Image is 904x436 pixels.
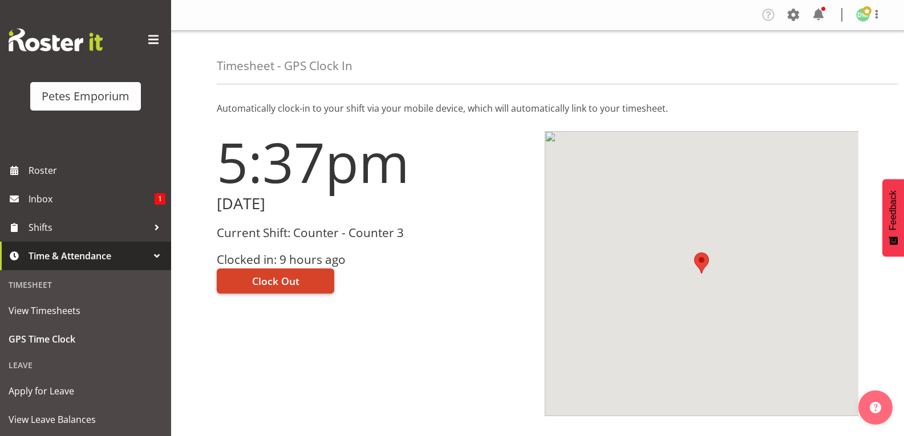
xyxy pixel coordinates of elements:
img: david-mcauley697.jpg [856,8,870,22]
span: 1 [155,193,165,205]
span: Roster [29,162,165,179]
div: Petes Emporium [42,88,129,105]
h3: Clocked in: 9 hours ago [217,253,531,266]
a: Apply for Leave [3,377,168,405]
span: View Timesheets [9,302,163,319]
span: Feedback [888,190,898,230]
span: GPS Time Clock [9,331,163,348]
h1: 5:37pm [217,131,531,193]
span: View Leave Balances [9,411,163,428]
span: Shifts [29,219,148,236]
img: help-xxl-2.png [870,402,881,413]
a: View Timesheets [3,296,168,325]
a: GPS Time Clock [3,325,168,353]
a: View Leave Balances [3,405,168,434]
h4: Timesheet - GPS Clock In [217,59,352,72]
h3: Current Shift: Counter - Counter 3 [217,226,531,239]
div: Leave [3,353,168,377]
p: Automatically clock-in to your shift via your mobile device, which will automatically link to you... [217,101,858,115]
div: Timesheet [3,273,168,296]
span: Inbox [29,190,155,207]
button: Feedback - Show survey [882,179,904,256]
h2: [DATE] [217,195,531,213]
img: Rosterit website logo [9,28,103,51]
button: Clock Out [217,268,334,294]
span: Time & Attendance [29,247,148,264]
span: Apply for Leave [9,382,163,400]
span: Clock Out [252,274,299,288]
